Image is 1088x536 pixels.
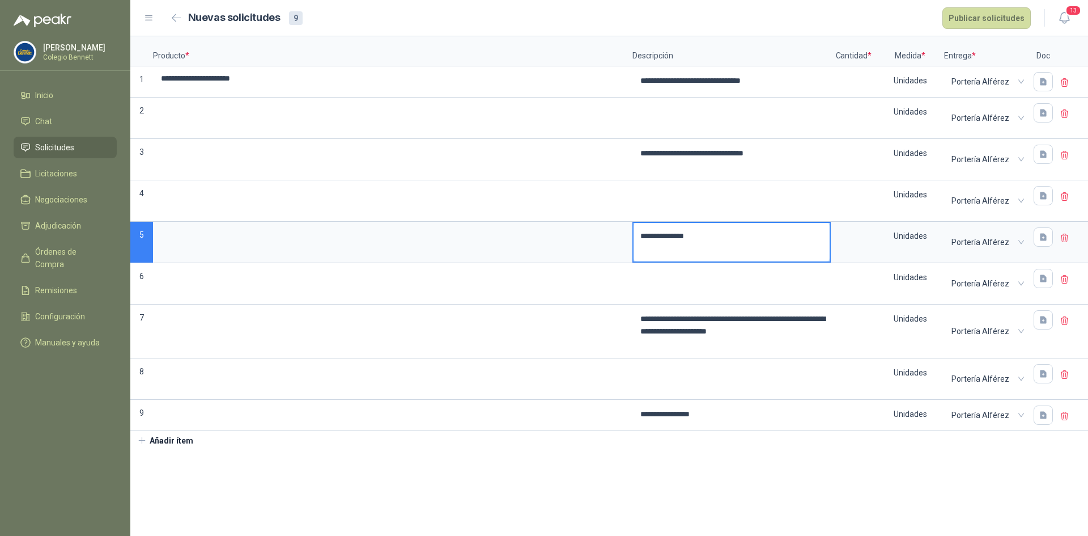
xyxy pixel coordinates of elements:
span: Portería Alférez [951,109,1022,126]
a: Chat [14,111,117,132]
p: Descripción [632,36,831,66]
span: Adjudicación [35,220,81,232]
p: Cantidad [831,36,876,66]
div: Unidades [877,67,943,94]
a: Remisiones [14,280,117,301]
a: Órdenes de Compra [14,241,117,275]
img: Company Logo [14,41,36,63]
div: Unidades [877,99,943,125]
p: 2 [130,98,153,139]
button: 13 [1054,8,1074,28]
span: Portería Alférez [951,151,1022,168]
div: 9 [289,11,303,25]
p: 6 [130,263,153,305]
button: Publicar solicitudes [942,7,1031,29]
p: 7 [130,305,153,358]
p: Doc [1029,36,1057,66]
p: 9 [130,400,153,431]
a: Configuración [14,306,117,327]
div: Unidades [877,264,943,290]
div: Unidades [877,306,943,332]
div: Unidades [877,360,943,386]
img: Logo peakr [14,14,71,27]
span: Portería Alférez [951,370,1022,387]
div: Unidades [877,140,943,166]
button: Añadir ítem [130,431,200,450]
span: Licitaciones [35,167,77,180]
span: Portería Alférez [951,73,1022,90]
a: Adjudicación [14,215,117,237]
p: 8 [130,358,153,400]
div: Unidades [877,401,943,427]
span: Órdenes de Compra [35,246,106,271]
span: Remisiones [35,284,77,297]
span: Inicio [35,89,53,102]
span: Portería Alférez [951,323,1022,340]
p: [PERSON_NAME] [43,44,114,52]
div: Unidades [877,223,943,249]
span: Portería Alférez [951,192,1022,209]
span: Portería Alférez [951,234,1022,251]
p: Medida [876,36,944,66]
p: Entrega [944,36,1029,66]
p: Producto [153,36,632,66]
a: Inicio [14,85,117,106]
span: Portería Alférez [951,407,1022,424]
p: Colegio Bennett [43,54,114,61]
p: 5 [130,222,153,263]
a: Licitaciones [14,163,117,184]
span: Manuales y ayuda [35,336,100,349]
p: 1 [130,66,153,98]
span: Portería Alférez [951,275,1022,292]
span: Chat [35,115,52,128]
a: Solicitudes [14,137,117,158]
span: Solicitudes [35,141,74,154]
p: 3 [130,139,153,180]
span: 13 [1065,5,1081,16]
h2: Nuevas solicitudes [188,10,280,26]
a: Negociaciones [14,189,117,210]
span: Negociaciones [35,193,87,206]
div: Unidades [877,182,943,208]
span: Configuración [35,310,85,323]
p: 4 [130,180,153,222]
a: Manuales y ayuda [14,332,117,353]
